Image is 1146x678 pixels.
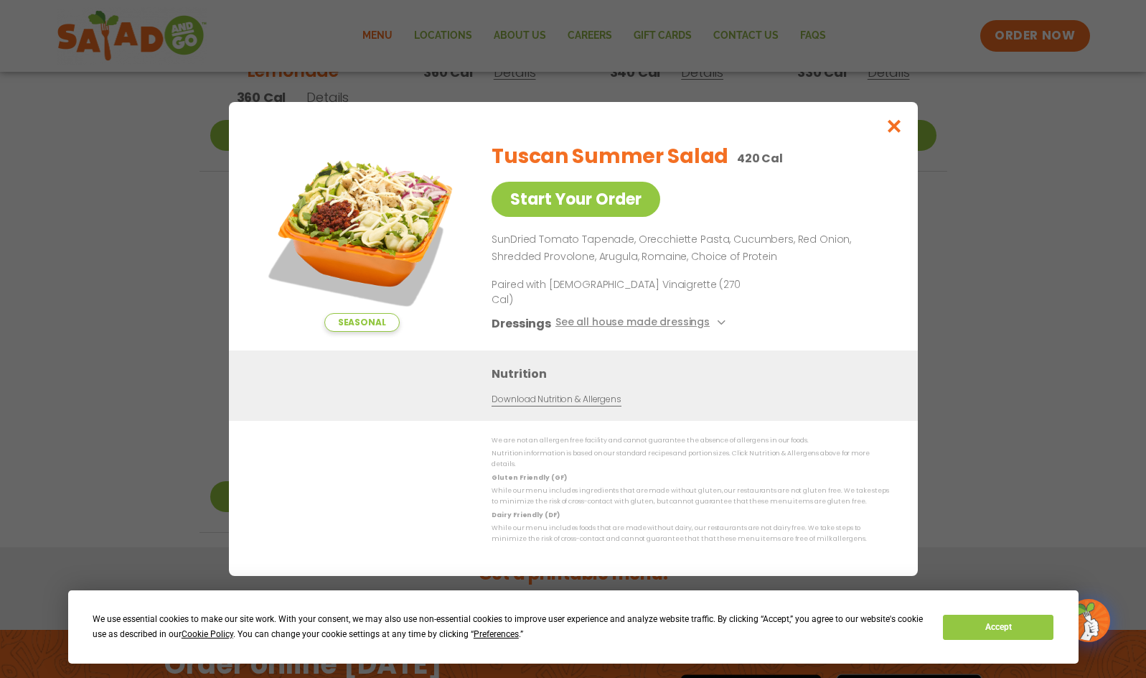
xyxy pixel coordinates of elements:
button: Accept [943,615,1053,640]
div: Cookie Consent Prompt [68,590,1079,664]
p: Paired with [DEMOGRAPHIC_DATA] Vinaigrette (270 Cal) [492,277,757,307]
h3: Nutrition [492,365,896,383]
h3: Dressings [492,315,551,333]
span: Cookie Policy [182,629,233,639]
a: Download Nutrition & Allergens [492,393,621,407]
button: See all house made dressings [555,315,729,333]
p: 420 Cal [737,149,783,167]
strong: Dairy Friendly (DF) [492,511,559,519]
p: While our menu includes ingredients that are made without gluten, our restaurants are not gluten ... [492,486,889,508]
h2: Tuscan Summer Salad [492,141,728,172]
span: Seasonal [324,313,399,332]
p: SunDried Tomato Tapenade, Orecchiette Pasta, Cucumbers, Red Onion, Shredded Provolone, Arugula, R... [492,231,883,266]
img: Featured product photo for Tuscan Summer Salad [261,131,462,332]
img: wpChatIcon [1068,600,1109,641]
a: Start Your Order [492,182,660,217]
button: Close modal [870,102,917,150]
strong: Gluten Friendly (GF) [492,473,566,482]
p: While our menu includes foods that are made without dairy, our restaurants are not dairy free. We... [492,523,889,545]
div: We use essential cookies to make our site work. With your consent, we may also use non-essential ... [93,612,926,642]
p: Nutrition information is based on our standard recipes and portion sizes. Click Nutrition & Aller... [492,448,889,470]
p: We are not an allergen free facility and cannot guarantee the absence of allergens in our foods. [492,435,889,446]
span: Preferences [474,629,519,639]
